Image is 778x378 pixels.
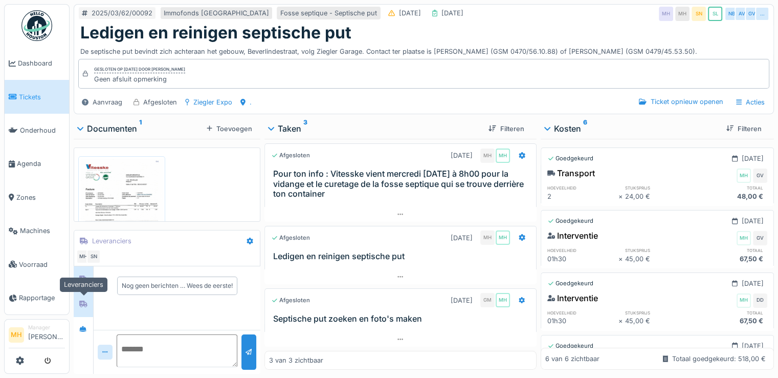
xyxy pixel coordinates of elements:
span: Zones [16,193,65,202]
div: Immofonds [GEOGRAPHIC_DATA] [164,8,269,18]
div: GV [753,231,767,245]
div: Taken [269,122,480,135]
h6: totaal [696,247,767,254]
div: × [618,316,625,326]
div: MH [480,149,495,163]
img: f22rcg59i616elk4o5vwk7zk5ucc [81,159,163,274]
h1: Ledigen en reinigen septische put [80,23,351,43]
div: [DATE] [441,8,463,18]
div: 6 van 6 zichtbaar [545,354,599,364]
span: Tickets [19,92,65,102]
div: 2025/03/62/00092 [92,8,152,18]
span: Onderhoud [20,125,65,135]
div: 45,00 € [625,254,696,264]
div: DD [753,293,767,308]
div: Interventie [547,292,598,304]
div: MH [675,7,690,21]
div: GV [745,7,759,21]
a: Tickets [5,80,69,113]
div: MH [737,169,751,183]
a: Voorraad [5,247,69,281]
a: Rapportage [5,281,69,314]
div: GM [480,293,495,307]
div: 01h30 [547,316,618,326]
div: 01h30 [547,254,618,264]
div: Goedgekeurd [547,342,593,350]
h6: stuksprijs [625,309,696,316]
div: MH [496,293,510,307]
div: 67,50 € [696,254,767,264]
a: Zones [5,181,69,214]
div: Afgesloten [271,296,310,305]
div: 3 van 3 zichtbaar [269,355,323,365]
h6: totaal [696,184,767,191]
div: Gesloten op [DATE] door [PERSON_NAME] [94,66,185,73]
div: Leveranciers [92,236,131,246]
div: Filteren [484,122,528,136]
h3: Pour ton info : Vitesske vient mercredi [DATE] à 8h00 pour la vidange et le curetage de la fosse ... [273,169,532,199]
div: Documenten [78,122,203,135]
h6: totaal [696,309,767,316]
div: [DATE] [451,151,473,160]
div: GV [753,169,767,183]
span: Machines [20,226,65,236]
div: Goedgekeurd [547,279,593,288]
div: 67,50 € [696,316,767,326]
div: Geen afsluit opmerking [94,74,185,84]
div: Ticket opnieuw openen [635,95,727,109]
div: Afgesloten [143,97,177,107]
div: × [618,254,625,264]
h6: stuksprijs [625,247,696,254]
div: SN [86,249,101,264]
div: [DATE] [451,233,473,243]
div: MH [496,230,510,245]
div: Filteren [722,122,766,136]
div: Transport [547,167,595,179]
h3: Ledigen en reinigen septische put [273,251,532,261]
div: 45,00 € [625,316,696,326]
div: Leveranciers [60,278,107,291]
div: Aanvraag [93,97,122,107]
div: Interventie [547,229,598,242]
a: Dashboard [5,47,69,80]
div: SN [692,7,706,21]
div: 2 [547,192,618,201]
div: MH [737,231,751,245]
div: 24,00 € [625,192,696,201]
div: [DATE] [451,296,473,305]
li: [PERSON_NAME] [28,324,65,346]
a: Agenda [5,147,69,180]
div: Totaal goedgekeurd: 518,00 € [672,354,766,364]
h6: hoeveelheid [547,309,618,316]
div: [DATE] [742,216,764,226]
div: Fosse septique - Septische put [280,8,377,18]
div: De septische put bevindt zich achteraan het gebouw, Beverlindestraat, volg Ziegler Garage. Contac... [80,43,767,56]
div: Afgesloten [271,151,310,160]
div: NB [724,7,739,21]
h6: stuksprijs [625,184,696,191]
a: MH Manager[PERSON_NAME] [9,324,65,348]
div: Kosten [545,122,718,135]
span: Agenda [17,159,65,169]
div: Goedgekeurd [547,154,593,163]
span: Dashboard [18,58,65,68]
span: Voorraad [19,260,65,269]
div: MH [76,249,91,264]
h6: hoeveelheid [547,184,618,191]
div: [DATE] [742,341,764,351]
div: … [755,7,769,21]
div: 48,00 € [696,192,767,201]
span: Rapportage [19,293,65,303]
sup: 6 [583,122,587,135]
div: SL [708,7,722,21]
h6: hoeveelheid [547,247,618,254]
sup: 3 [303,122,307,135]
div: MH [659,7,673,21]
div: Goedgekeurd [547,217,593,225]
div: MH [737,293,751,308]
div: Afgesloten [271,234,310,242]
div: MH [480,230,495,245]
div: AV [735,7,749,21]
a: Onderhoud [5,114,69,147]
div: [DATE] [742,154,764,163]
